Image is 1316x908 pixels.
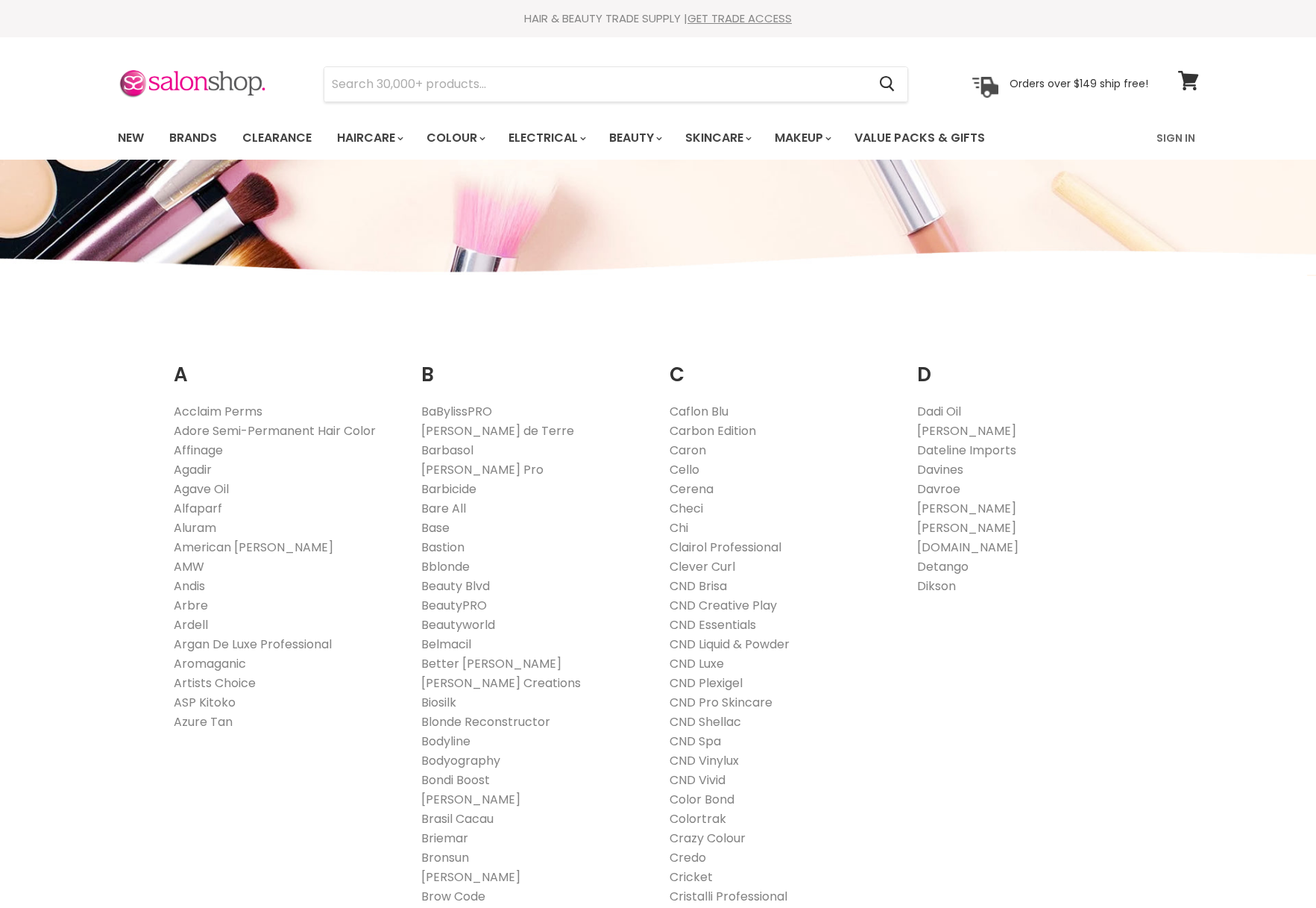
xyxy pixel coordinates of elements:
[670,519,688,536] a: Chi
[174,422,376,439] a: Adore Semi-Permanent Hair Color
[670,733,721,750] a: CND Spa
[99,11,1218,26] div: HAIR & BEAUTY TRADE SUPPLY |
[421,655,561,672] a: Better [PERSON_NAME]
[421,733,470,750] a: Bodyline
[917,340,1143,390] h2: D
[497,122,595,154] a: Electrical
[670,597,777,614] a: CND Creative Play
[174,713,233,730] a: Azure Tan
[107,122,155,154] a: New
[670,830,746,847] a: Crazy Colour
[917,480,960,498] a: Davroe
[107,116,1072,160] ul: Main menu
[687,10,792,26] a: GET TRADE ACCESS
[670,849,706,866] a: Credo
[1147,122,1204,154] a: Sign In
[764,122,840,154] a: Makeup
[670,403,728,420] a: Caflon Blu
[324,66,908,102] form: Product
[670,655,724,672] a: CND Luxe
[421,340,647,390] h2: B
[174,558,204,575] a: AMW
[421,577,490,595] a: Beauty Blvd
[670,771,725,789] a: CND Vivid
[174,403,262,420] a: Acclaim Perms
[670,577,727,595] a: CND Brisa
[598,122,671,154] a: Beauty
[670,752,739,769] a: CND Vinylux
[421,713,550,730] a: Blonde Reconstructor
[421,636,471,653] a: Belmacil
[670,713,741,730] a: CND Shellac
[174,500,222,517] a: Alfaparf
[421,694,456,711] a: Biosilk
[670,442,706,459] a: Caron
[670,791,734,808] a: Color Bond
[174,519,216,536] a: Aluram
[174,674,256,692] a: Artists Choice
[174,461,212,478] a: Agadir
[917,577,956,595] a: Dikson
[99,116,1218,160] nav: Main
[670,340,895,390] h2: C
[421,480,476,498] a: Barbicide
[670,616,756,633] a: CND Essentials
[421,616,495,633] a: Beautyworld
[231,122,323,154] a: Clearance
[421,539,465,556] a: Bastion
[670,636,790,653] a: CND Liquid & Powder
[670,694,772,711] a: CND Pro Skincare
[421,403,492,420] a: BaBylissPRO
[421,442,473,459] a: Barbasol
[158,122,228,154] a: Brands
[421,791,520,808] a: [PERSON_NAME]
[174,340,400,390] h2: A
[421,830,468,847] a: Briemar
[174,694,236,711] a: ASP Kitoko
[326,122,412,154] a: Haircare
[421,810,494,827] a: Brasil Cacau
[670,810,726,827] a: Colortrak
[174,577,205,595] a: Andis
[917,519,1016,536] a: [PERSON_NAME]
[670,480,714,498] a: Cerena
[174,616,208,633] a: Ardell
[917,461,963,478] a: Davines
[421,461,544,478] a: [PERSON_NAME] Pro
[421,674,581,692] a: [PERSON_NAME] Creations
[917,422,1016,439] a: [PERSON_NAME]
[917,500,1016,517] a: [PERSON_NAME]
[421,888,485,905] a: Brow Code
[868,67,907,101] button: Search
[670,500,703,517] a: Checi
[174,655,246,672] a: Aromaganic
[415,122,494,154] a: Colour
[324,67,868,101] input: Search
[421,500,466,517] a: Bare All
[917,442,1016,459] a: Dateline Imports
[670,868,713,886] a: Cricket
[670,674,743,692] a: CND Plexigel
[843,122,996,154] a: Value Packs & Gifts
[1010,77,1148,90] p: Orders over $149 ship free!
[421,752,500,769] a: Bodyography
[917,403,961,420] a: Dadi Oil
[670,888,787,905] a: Cristalli Professional
[174,442,223,459] a: Affinage
[421,849,469,866] a: Bronsun
[421,771,490,789] a: Bondi Boost
[174,636,332,653] a: Argan De Luxe Professional
[917,539,1019,556] a: [DOMAIN_NAME]
[421,868,520,886] a: [PERSON_NAME]
[421,597,487,614] a: BeautyPRO
[421,558,470,575] a: Bblonde
[174,597,208,614] a: Arbre
[421,422,574,439] a: [PERSON_NAME] de Terre
[674,122,761,154] a: Skincare
[174,480,229,498] a: Agave Oil
[174,539,333,556] a: American [PERSON_NAME]
[670,558,735,575] a: Clever Curl
[421,519,450,536] a: Base
[670,461,699,478] a: Cello
[670,539,781,556] a: Clairol Professional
